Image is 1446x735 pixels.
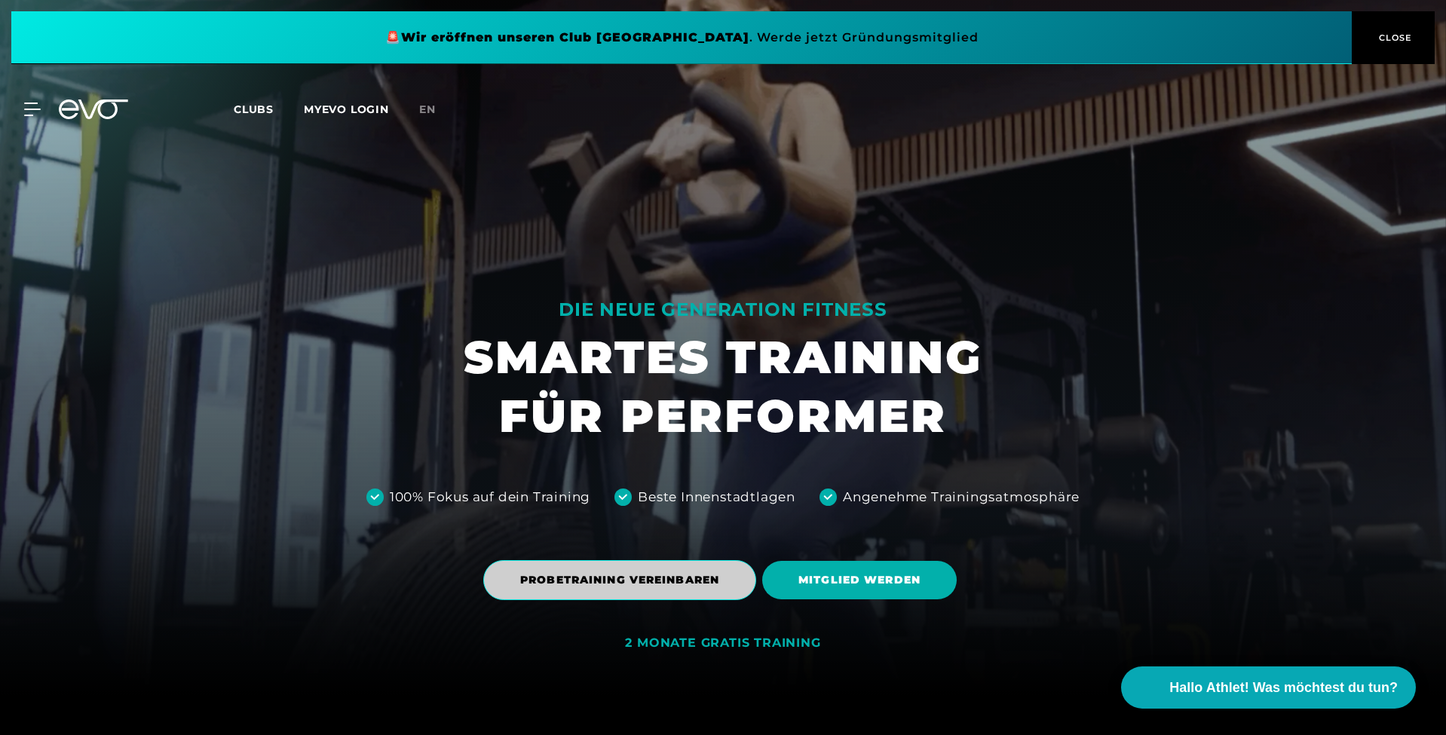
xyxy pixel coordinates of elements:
h1: SMARTES TRAINING FÜR PERFORMER [464,328,982,446]
div: 100% Fokus auf dein Training [390,488,590,507]
span: MITGLIED WERDEN [798,572,921,588]
div: Beste Innenstadtlagen [638,488,795,507]
span: CLOSE [1375,31,1412,44]
span: Hallo Athlet! Was möchtest du tun? [1169,678,1398,698]
a: Clubs [234,102,304,116]
button: CLOSE [1352,11,1435,64]
a: MITGLIED WERDEN [762,550,963,611]
span: PROBETRAINING VEREINBAREN [520,572,719,588]
div: Angenehme Trainingsatmosphäre [843,488,1080,507]
div: DIE NEUE GENERATION FITNESS [464,298,982,322]
div: 2 MONATE GRATIS TRAINING [625,635,820,651]
a: MYEVO LOGIN [304,103,389,116]
span: en [419,103,436,116]
a: en [419,101,454,118]
a: PROBETRAINING VEREINBAREN [483,549,762,611]
button: Hallo Athlet! Was möchtest du tun? [1121,666,1416,709]
span: Clubs [234,103,274,116]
